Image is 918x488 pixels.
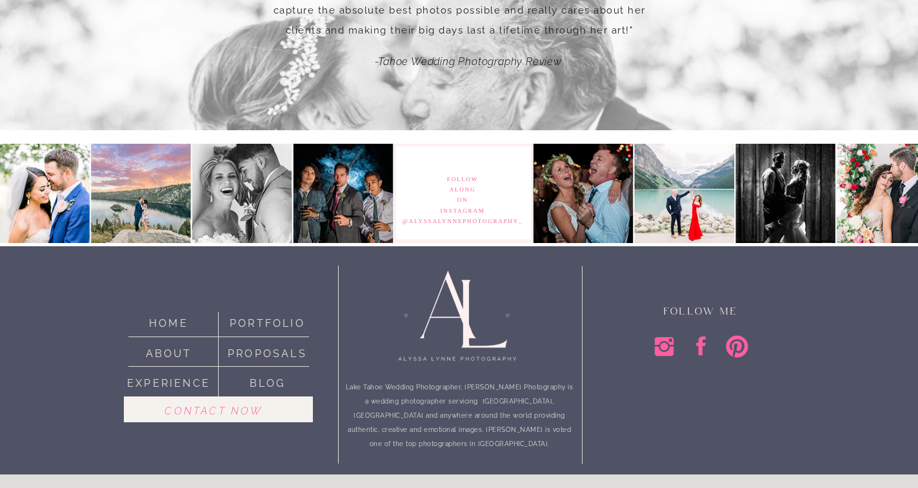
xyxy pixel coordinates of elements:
h3: follow along on instagram @AlyssaLynnePhotography_ [394,174,532,213]
a: home [124,315,214,329]
a: about [124,345,214,359]
p: [PERSON_NAME] Photography [DOMAIN_NAME] [EMAIL_ADDRESS][DOMAIN_NAME] [583,372,848,432]
a: blog [223,375,313,389]
a: Experience [124,375,214,389]
h2: Lake Tahoe Wedding Photographer, [PERSON_NAME] Photography is a wedding photographer servicing [G... [345,380,574,468]
p: -Tahoe Wedding Photography Review [375,50,566,63]
a: Contact now [135,402,294,417]
a: Copyright 2024 [801,474,912,486]
a: portfolio [223,315,313,329]
a: Proposals [223,345,313,359]
p: follow Me [606,302,795,317]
